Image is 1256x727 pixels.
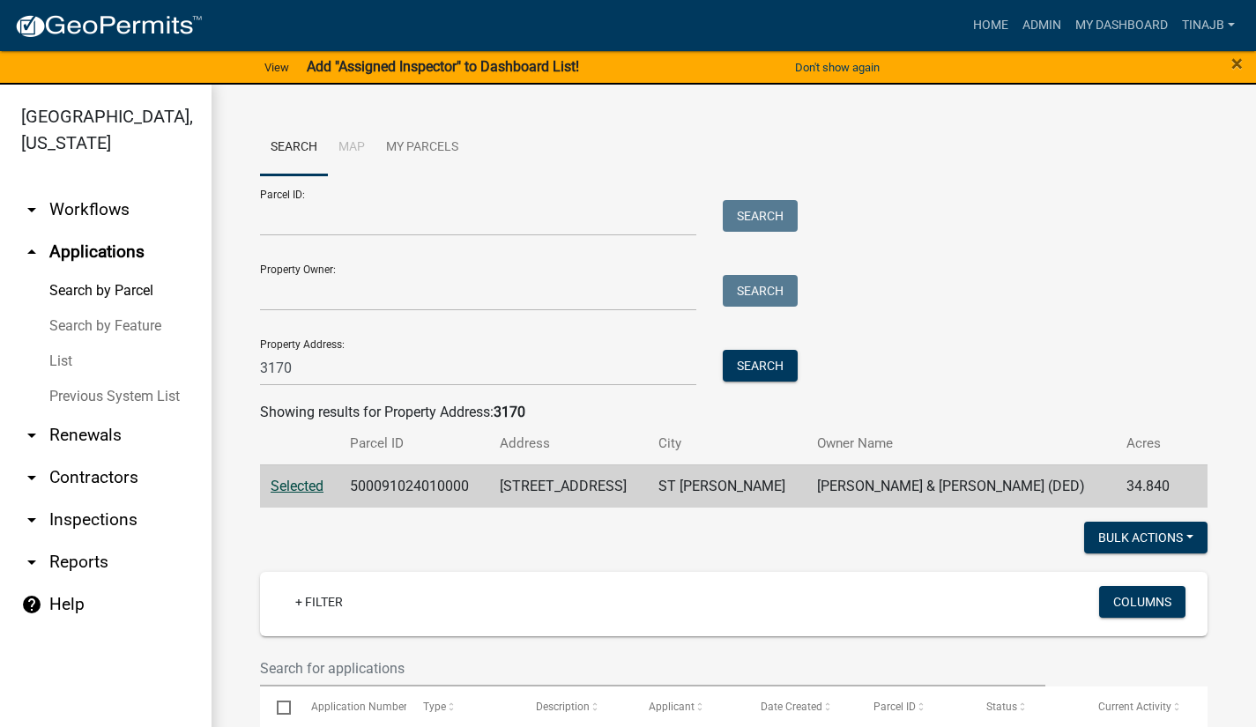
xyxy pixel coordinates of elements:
a: My Dashboard [1068,9,1175,42]
button: Search [723,200,798,232]
td: [PERSON_NAME] & [PERSON_NAME] (DED) [806,464,1116,508]
td: [STREET_ADDRESS] [489,464,648,508]
a: View [257,53,296,82]
i: arrow_drop_down [21,199,42,220]
span: Type [423,701,446,713]
i: arrow_drop_down [21,425,42,446]
i: help [21,594,42,615]
a: Search [260,120,328,176]
span: × [1231,51,1243,76]
input: Search for applications [260,650,1045,686]
span: Applicant [649,701,695,713]
span: Date Created [761,701,822,713]
th: City [648,423,806,464]
span: Application Number [311,701,407,713]
button: Close [1231,53,1243,74]
a: Selected [271,478,323,494]
button: Columns [1099,586,1185,618]
a: Home [966,9,1015,42]
i: arrow_drop_down [21,467,42,488]
th: Owner Name [806,423,1116,464]
span: Current Activity [1098,701,1171,713]
i: arrow_drop_down [21,509,42,530]
div: Showing results for Property Address: [260,402,1208,423]
th: Address [489,423,648,464]
a: Tinajb [1175,9,1242,42]
button: Don't show again [788,53,887,82]
a: Admin [1015,9,1068,42]
a: My Parcels [375,120,469,176]
i: arrow_drop_down [21,552,42,573]
strong: Add "Assigned Inspector" to Dashboard List! [307,58,579,75]
span: Parcel ID [873,701,916,713]
button: Search [723,350,798,382]
th: Acres [1116,423,1185,464]
button: Search [723,275,798,307]
td: 34.840 [1116,464,1185,508]
strong: 3170 [494,404,525,420]
td: ST [PERSON_NAME] [648,464,806,508]
span: Status [986,701,1017,713]
span: Description [536,701,590,713]
button: Bulk Actions [1084,522,1208,553]
a: + Filter [281,586,357,618]
th: Parcel ID [339,423,489,464]
td: 500091024010000 [339,464,489,508]
i: arrow_drop_up [21,241,42,263]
